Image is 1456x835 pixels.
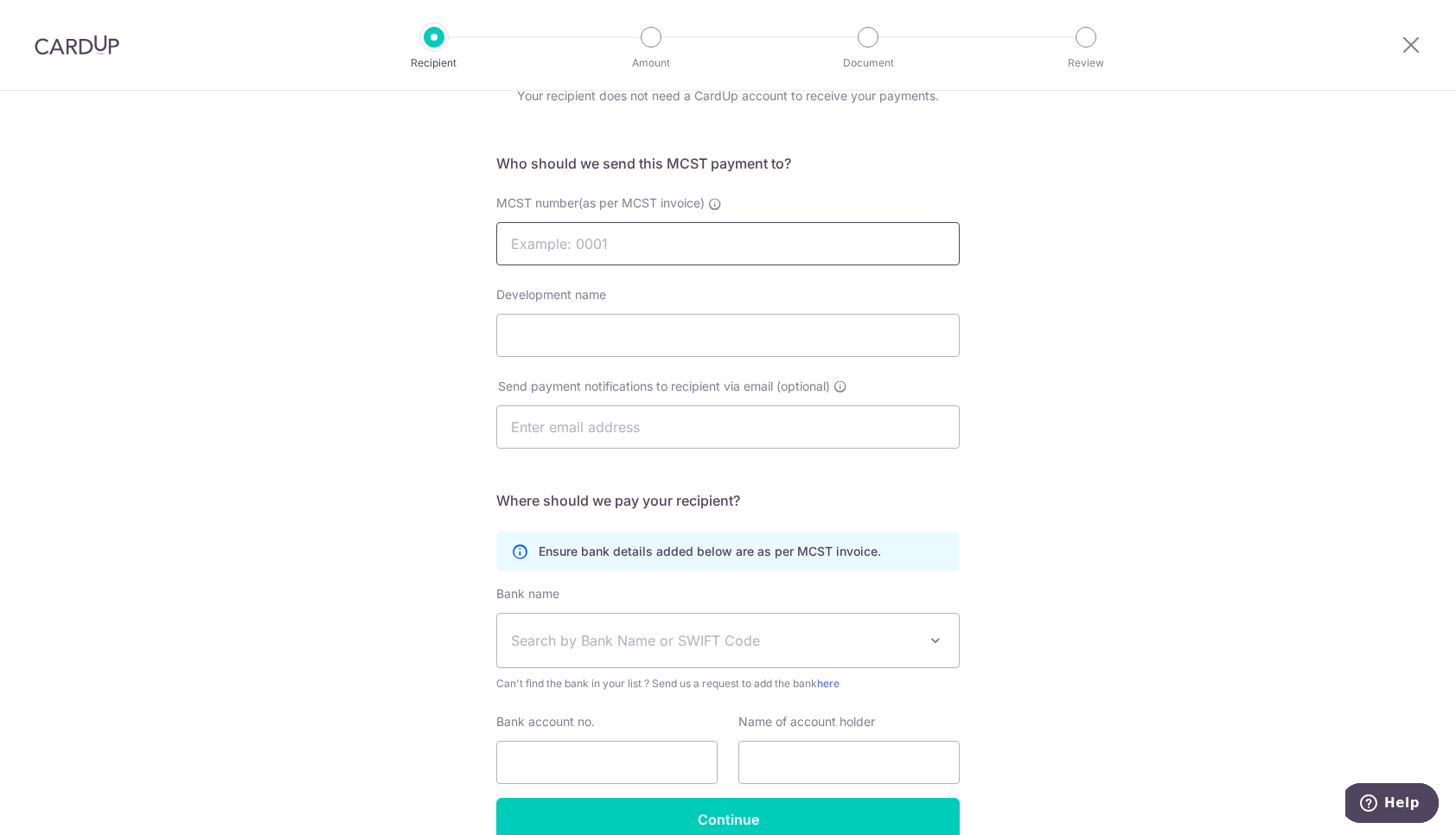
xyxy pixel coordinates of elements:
h5: Where should we pay your recipient? [496,490,960,511]
span: Send payment notifications to recipient via email (optional) [498,378,830,395]
h5: Who should we send this MCST payment to? [496,153,960,174]
span: Can't find the bank in your list ? Send us a request to add the bank [496,675,960,692]
p: Document [804,54,932,72]
img: CardUp [35,35,119,55]
label: Name of account holder [738,713,875,730]
span: Help [39,12,74,28]
input: Enter email address [496,405,960,449]
label: Bank name [496,585,559,602]
div: Your recipient does not need a CardUp account to receive your payments. [496,87,960,105]
a: here [817,677,840,690]
p: Amount [587,54,715,72]
p: Review [1022,54,1150,72]
label: Bank account no. [496,713,595,730]
p: Recipient [370,54,498,72]
label: Development name [496,286,606,303]
input: Example: 0001 [496,222,960,265]
span: Search by Bank Name or SWIFT Code [511,630,917,651]
span: MCST number(as per MCST invoice) [496,195,705,210]
iframe: Opens a widget where you can find more information [1345,783,1439,826]
p: Ensure bank details added below are as per MCST invoice. [539,543,881,560]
